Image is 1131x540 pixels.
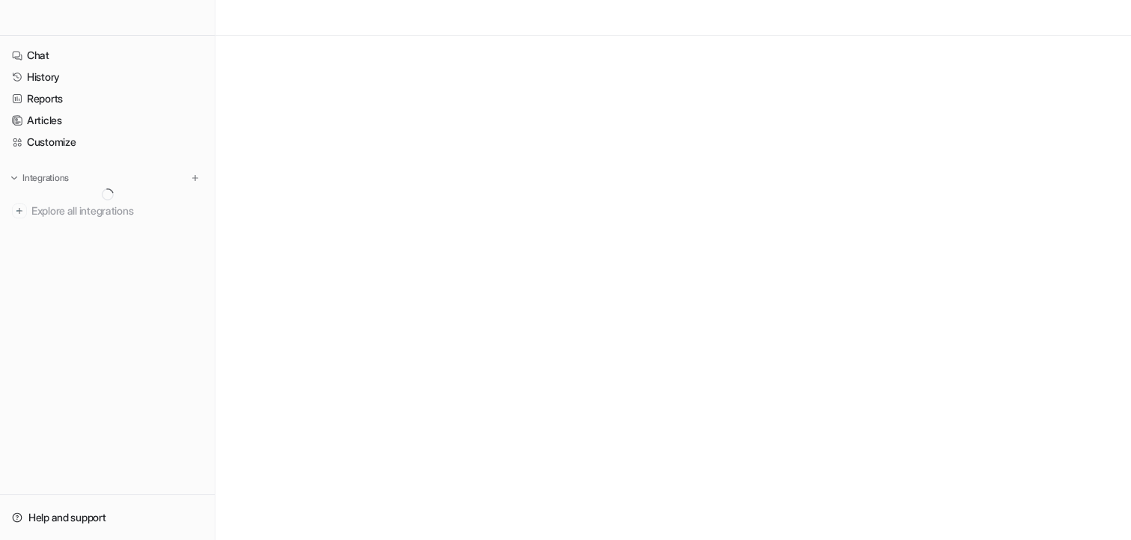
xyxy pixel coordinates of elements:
img: expand menu [9,173,19,183]
p: Integrations [22,172,69,184]
a: History [6,67,209,88]
span: Explore all integrations [31,199,203,223]
a: Reports [6,88,209,109]
a: Explore all integrations [6,200,209,221]
button: Integrations [6,171,73,185]
a: Help and support [6,507,209,528]
a: Customize [6,132,209,153]
a: Chat [6,45,209,66]
a: Articles [6,110,209,131]
img: explore all integrations [12,203,27,218]
img: menu_add.svg [190,173,200,183]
